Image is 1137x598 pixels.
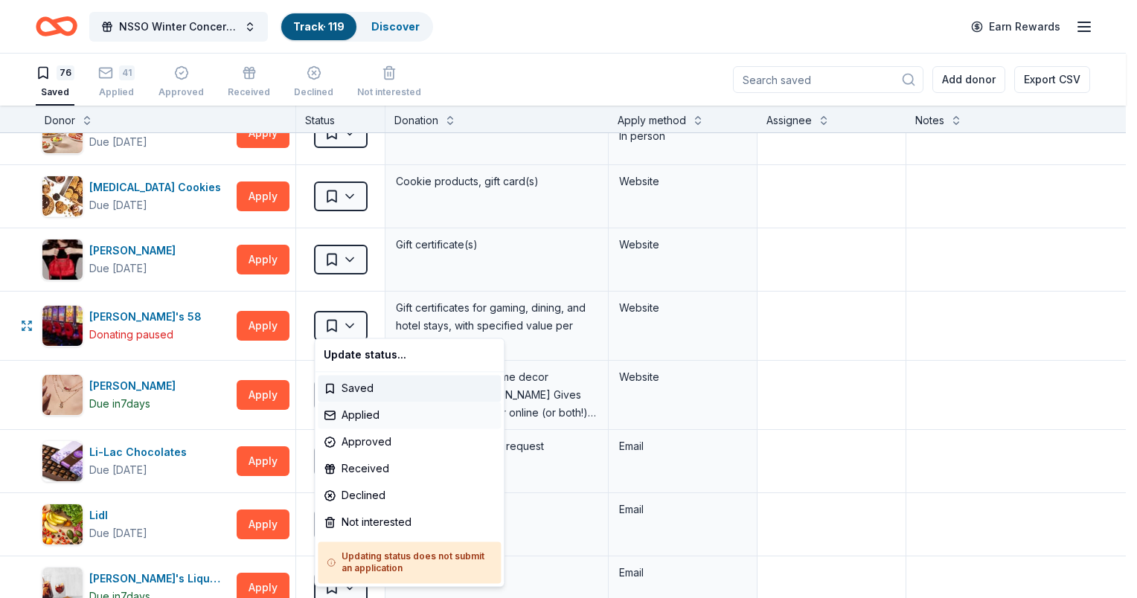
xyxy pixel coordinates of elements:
[327,550,492,574] h5: Updating status does not submit an application
[318,375,501,402] div: Saved
[318,482,501,509] div: Declined
[318,509,501,536] div: Not interested
[318,341,501,368] div: Update status...
[318,455,501,482] div: Received
[318,402,501,428] div: Applied
[318,428,501,455] div: Approved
